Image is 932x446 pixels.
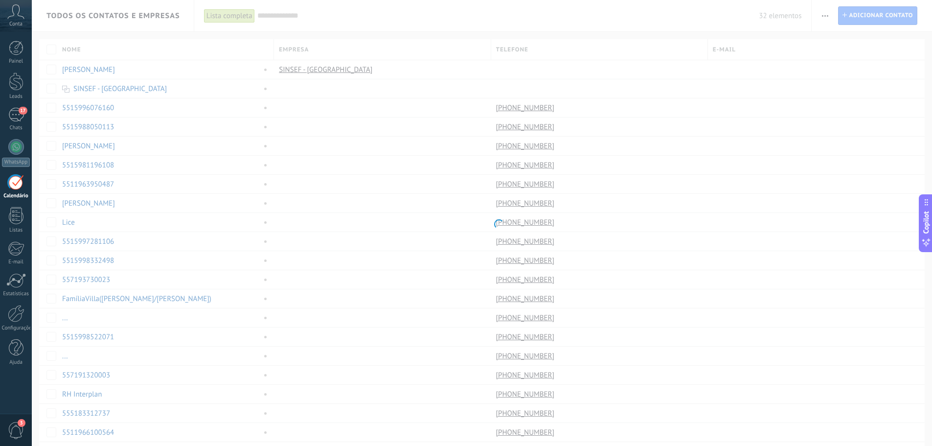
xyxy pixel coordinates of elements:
div: Leads [2,94,30,100]
span: Conta [9,21,23,27]
span: Copilot [921,211,931,234]
span: 17 [19,107,27,115]
div: Chats [2,125,30,131]
div: E-mail [2,259,30,265]
div: Configurações [2,325,30,331]
span: 3 [18,419,25,427]
div: Listas [2,227,30,234]
div: Calendário [2,193,30,199]
div: Ajuda [2,359,30,366]
div: Estatísticas [2,291,30,297]
div: WhatsApp [2,158,30,167]
div: Painel [2,58,30,65]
